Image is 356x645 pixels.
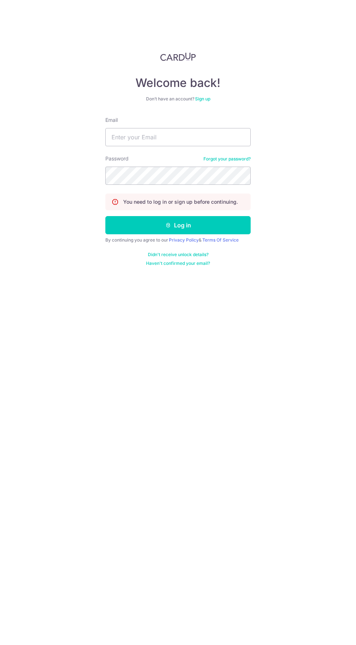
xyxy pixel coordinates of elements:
[105,128,251,146] input: Enter your Email
[123,198,238,206] p: You need to log in or sign up before continuing.
[105,216,251,234] button: Log in
[169,237,199,243] a: Privacy Policy
[160,52,196,61] img: CardUp Logo
[105,116,118,124] label: Email
[105,155,129,162] label: Password
[203,156,251,162] a: Forgot your password?
[195,96,210,101] a: Sign up
[146,260,210,266] a: Haven't confirmed your email?
[202,237,239,243] a: Terms Of Service
[105,96,251,102] div: Don’t have an account?
[105,237,251,243] div: By continuing you agree to our &
[105,76,251,90] h4: Welcome back!
[148,252,209,258] a: Didn't receive unlock details?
